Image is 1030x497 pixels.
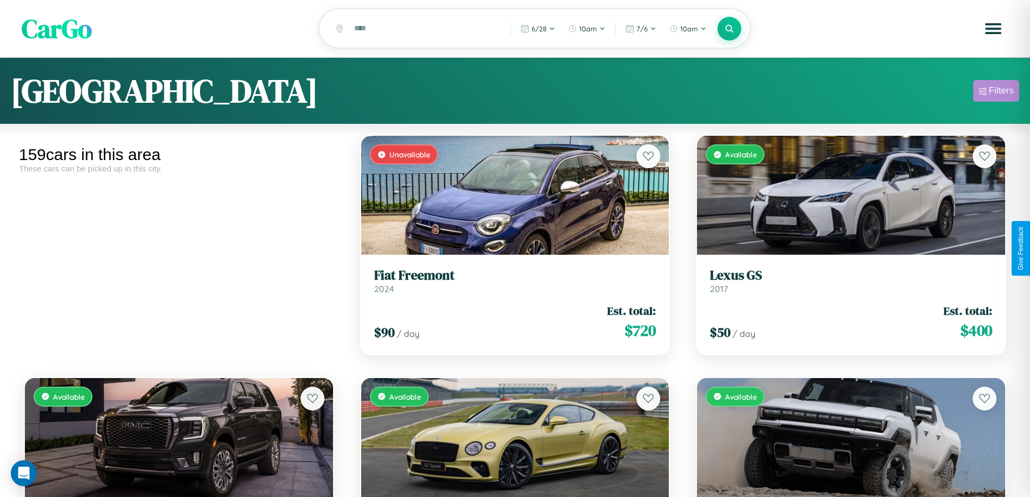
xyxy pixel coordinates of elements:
span: $ 400 [960,320,992,341]
span: 10am [579,24,597,33]
span: 2024 [374,283,394,294]
span: Unavailable [389,150,430,159]
span: CarGo [22,11,92,47]
h3: Lexus GS [710,268,992,283]
button: 6/28 [515,20,561,37]
span: $ 50 [710,323,730,341]
span: Available [389,392,421,401]
div: These cars can be picked up in this city. [19,164,339,173]
button: Open menu [978,14,1008,44]
span: / day [397,328,420,339]
span: / day [733,328,755,339]
span: Available [53,392,85,401]
span: 2017 [710,283,728,294]
span: Est. total: [607,303,656,319]
span: 7 / 6 [636,24,648,33]
span: 6 / 28 [531,24,547,33]
span: 10am [680,24,698,33]
button: 10am [563,20,611,37]
span: Available [725,150,757,159]
div: 159 cars in this area [19,145,339,164]
button: 10am [664,20,712,37]
a: Fiat Freemont2024 [374,268,656,294]
a: Lexus GS2017 [710,268,992,294]
div: Filters [989,85,1014,96]
span: Est. total: [943,303,992,319]
button: 7/6 [620,20,662,37]
span: $ 90 [374,323,395,341]
button: Filters [973,80,1019,102]
div: Give Feedback [1017,227,1025,270]
h1: [GEOGRAPHIC_DATA] [11,69,318,113]
span: $ 720 [624,320,656,341]
h3: Fiat Freemont [374,268,656,283]
span: Available [725,392,757,401]
div: Open Intercom Messenger [11,460,37,486]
